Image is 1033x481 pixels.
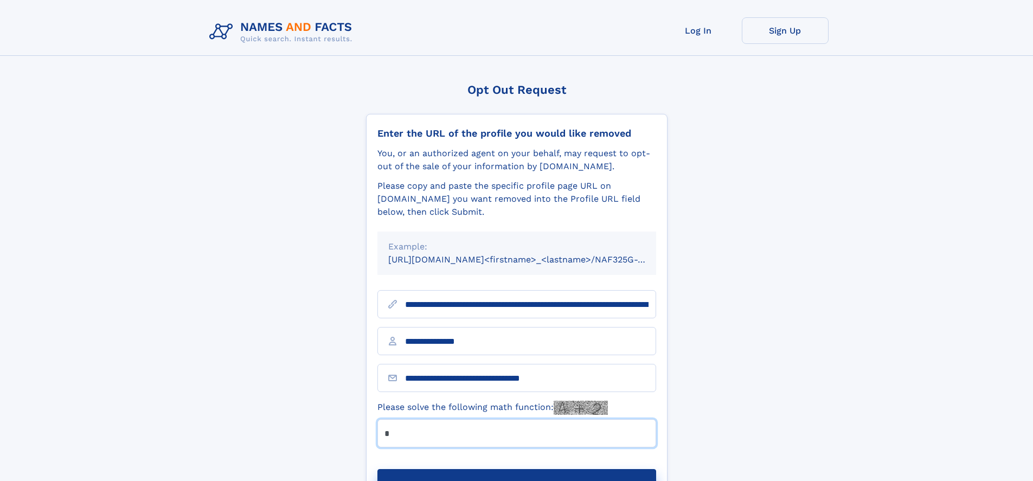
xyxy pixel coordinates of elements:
[377,179,656,219] div: Please copy and paste the specific profile page URL on [DOMAIN_NAME] you want removed into the Pr...
[655,17,742,44] a: Log In
[388,254,677,265] small: [URL][DOMAIN_NAME]<firstname>_<lastname>/NAF325G-xxxxxxxx
[366,83,668,97] div: Opt Out Request
[205,17,361,47] img: Logo Names and Facts
[377,401,608,415] label: Please solve the following math function:
[377,127,656,139] div: Enter the URL of the profile you would like removed
[377,147,656,173] div: You, or an authorized agent on your behalf, may request to opt-out of the sale of your informatio...
[388,240,645,253] div: Example:
[742,17,829,44] a: Sign Up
